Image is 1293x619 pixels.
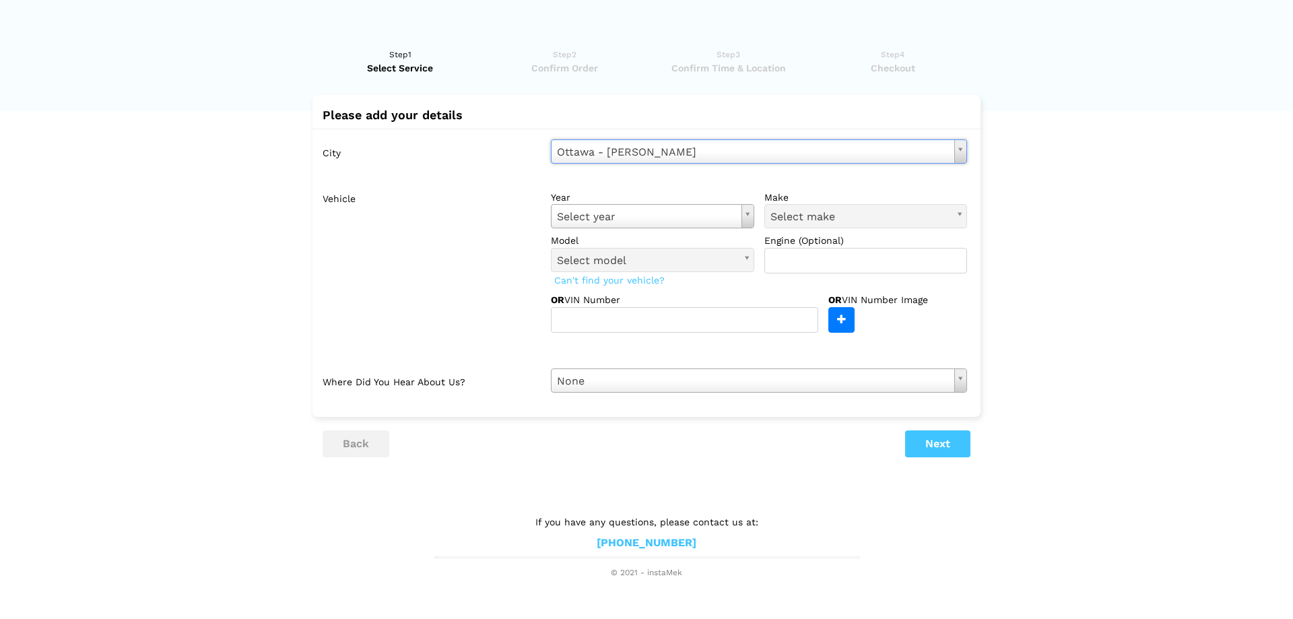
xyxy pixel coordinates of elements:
[764,191,968,204] label: make
[551,294,564,305] strong: OR
[651,48,806,75] a: Step3
[557,372,949,390] span: None
[905,430,970,457] button: Next
[551,271,668,289] span: Can't find your vehicle?
[323,139,541,164] label: City
[651,61,806,75] span: Confirm Time & Location
[551,139,967,164] a: Ottawa - [PERSON_NAME]
[323,61,478,75] span: Select Service
[597,536,696,550] a: [PHONE_NUMBER]
[487,48,642,75] a: Step2
[434,515,859,529] p: If you have any questions, please contact us at:
[323,185,541,333] label: Vehicle
[815,61,970,75] span: Checkout
[557,208,736,226] span: Select year
[323,108,970,122] h2: Please add your details
[557,252,736,269] span: Select model
[551,248,754,272] a: Select model
[551,204,754,228] a: Select year
[323,430,389,457] button: back
[323,48,478,75] a: Step1
[815,48,970,75] a: Step4
[557,143,949,161] span: Ottawa - [PERSON_NAME]
[828,294,842,305] strong: OR
[487,61,642,75] span: Confirm Order
[828,293,957,306] label: VIN Number Image
[434,568,859,579] span: © 2021 - instaMek
[764,204,968,228] a: Select make
[770,208,950,226] span: Select make
[551,234,754,247] label: model
[764,234,968,247] label: Engine (Optional)
[323,368,541,393] label: Where did you hear about us?
[551,191,754,204] label: year
[551,293,662,306] label: VIN Number
[551,368,967,393] a: None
